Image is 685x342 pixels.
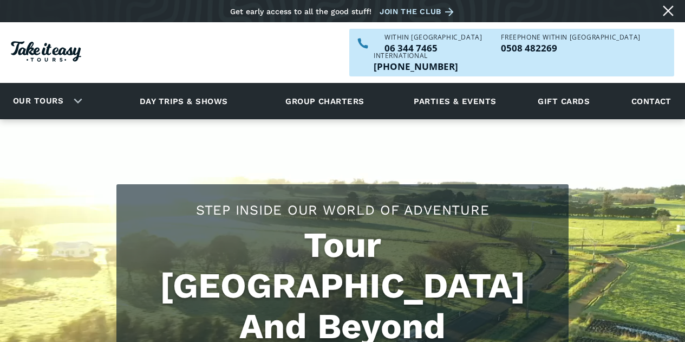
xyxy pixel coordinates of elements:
a: Homepage [11,36,81,70]
a: Parties & events [408,86,501,116]
div: Get early access to all the good stuff! [230,7,371,16]
a: Our tours [5,88,71,114]
p: 06 344 7465 [384,43,482,53]
a: Close message [660,2,677,20]
a: Gift cards [532,86,595,116]
a: Call us freephone within NZ on 0508482269 [501,43,640,53]
a: Day trips & shows [126,86,242,116]
div: International [374,53,458,59]
a: Group charters [272,86,377,116]
a: Contact [626,86,677,116]
div: Freephone WITHIN [GEOGRAPHIC_DATA] [501,34,640,41]
a: Join the club [380,5,458,18]
h2: Step Inside Our World Of Adventure [127,201,558,220]
div: WITHIN [GEOGRAPHIC_DATA] [384,34,482,41]
img: Take it easy Tours logo [11,41,81,62]
a: Call us outside of NZ on +6463447465 [374,62,458,71]
p: [PHONE_NUMBER] [374,62,458,71]
p: 0508 482269 [501,43,640,53]
a: Call us within NZ on 063447465 [384,43,482,53]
